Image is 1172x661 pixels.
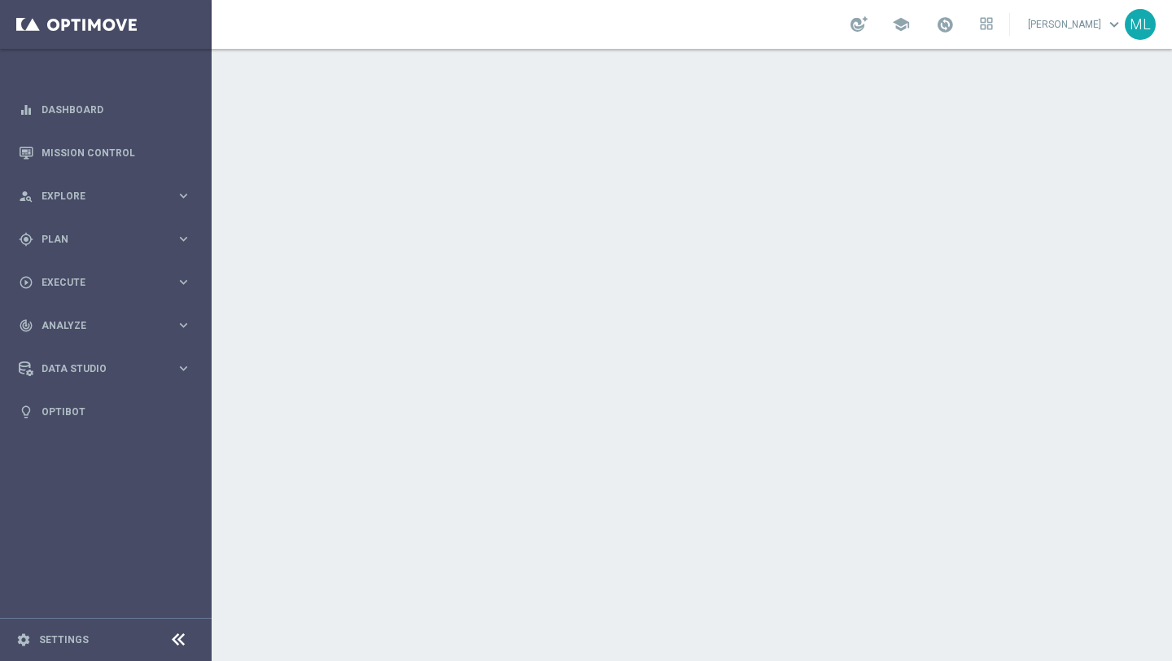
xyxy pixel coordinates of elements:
[19,103,33,117] i: equalizer
[18,233,192,246] button: gps_fixed Plan keyboard_arrow_right
[18,147,192,160] button: Mission Control
[39,635,89,645] a: Settings
[18,362,192,375] button: Data Studio keyboard_arrow_right
[176,361,191,376] i: keyboard_arrow_right
[176,317,191,333] i: keyboard_arrow_right
[42,278,176,287] span: Execute
[1026,12,1125,37] a: [PERSON_NAME]keyboard_arrow_down
[176,188,191,204] i: keyboard_arrow_right
[42,364,176,374] span: Data Studio
[42,88,191,131] a: Dashboard
[19,189,33,204] i: person_search
[19,232,176,247] div: Plan
[18,405,192,418] button: lightbulb Optibot
[42,191,176,201] span: Explore
[19,232,33,247] i: gps_fixed
[19,361,176,376] div: Data Studio
[19,275,33,290] i: play_circle_outline
[19,390,191,433] div: Optibot
[19,318,176,333] div: Analyze
[176,231,191,247] i: keyboard_arrow_right
[16,633,31,647] i: settings
[19,405,33,419] i: lightbulb
[19,275,176,290] div: Execute
[42,390,191,433] a: Optibot
[42,234,176,244] span: Plan
[18,276,192,289] button: play_circle_outline Execute keyboard_arrow_right
[19,318,33,333] i: track_changes
[1105,15,1123,33] span: keyboard_arrow_down
[18,190,192,203] button: person_search Explore keyboard_arrow_right
[19,131,191,174] div: Mission Control
[1125,9,1156,40] div: ML
[892,15,910,33] span: school
[19,88,191,131] div: Dashboard
[18,319,192,332] button: track_changes Analyze keyboard_arrow_right
[42,321,176,330] span: Analyze
[176,274,191,290] i: keyboard_arrow_right
[19,189,176,204] div: Explore
[18,103,192,116] button: equalizer Dashboard
[42,131,191,174] a: Mission Control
